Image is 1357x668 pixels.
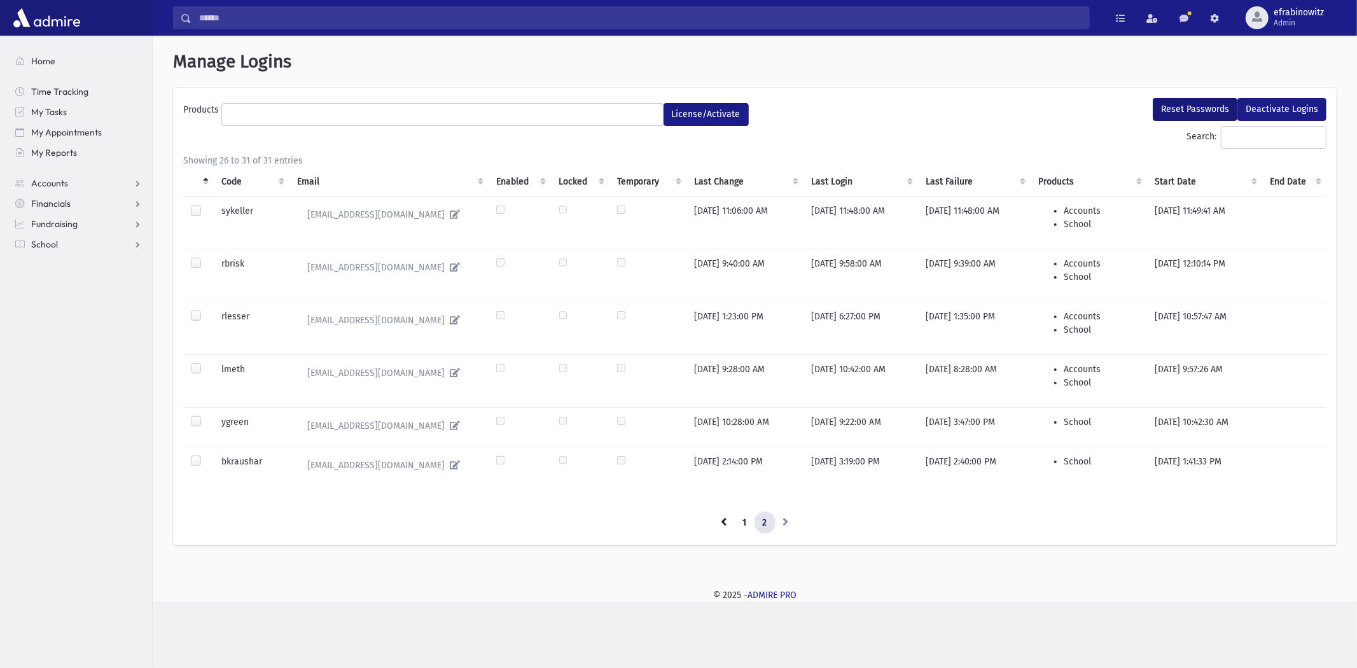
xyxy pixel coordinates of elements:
td: [DATE] 1:41:33 PM [1147,447,1262,486]
span: Financials [31,198,71,209]
span: Time Tracking [31,86,88,97]
th: Products : activate to sort column ascending [1031,167,1147,197]
li: Accounts [1064,363,1139,376]
td: bkraushar [214,447,289,486]
th: Temporary : activate to sort column ascending [609,167,686,197]
a: ADMIRE PRO [748,590,797,601]
td: [DATE] 10:57:47 AM [1147,302,1262,354]
button: Reset Passwords [1153,98,1237,121]
a: Financials [5,193,152,214]
td: [DATE] 10:28:00 AM [686,407,804,447]
a: 2 [755,511,776,534]
td: sykeller [214,196,289,249]
a: [EMAIL_ADDRESS][DOMAIN_NAME] [297,455,480,476]
li: Accounts [1064,257,1139,270]
td: [DATE] 10:42:30 AM [1147,407,1262,447]
a: School [5,234,152,254]
th: Locked : activate to sort column ascending [552,167,609,197]
a: [EMAIL_ADDRESS][DOMAIN_NAME] [297,310,480,331]
a: [EMAIL_ADDRESS][DOMAIN_NAME] [297,415,480,436]
h1: Manage Logins [173,51,1337,73]
li: School [1064,376,1139,389]
li: School [1064,323,1139,337]
div: © 2025 - [173,588,1337,602]
li: Accounts [1064,310,1139,323]
li: Accounts [1064,204,1139,218]
img: AdmirePro [10,5,83,31]
span: Accounts [31,177,68,189]
input: Search: [1221,126,1326,149]
td: [DATE] 10:42:00 AM [804,354,918,407]
td: ygreen [214,407,289,447]
span: Fundraising [31,218,78,230]
td: lmeth [214,354,289,407]
button: Deactivate Logins [1237,98,1326,121]
span: Admin [1274,18,1324,28]
td: [DATE] 3:47:00 PM [918,407,1031,447]
td: [DATE] 6:27:00 PM [804,302,918,354]
li: School [1064,455,1139,468]
label: Products [183,103,221,121]
th: Email : activate to sort column ascending [289,167,488,197]
td: [DATE] 11:48:00 AM [918,196,1031,249]
a: My Tasks [5,102,152,122]
td: [DATE] 9:28:00 AM [686,354,804,407]
td: [DATE] 9:40:00 AM [686,249,804,302]
td: [DATE] 11:06:00 AM [686,196,804,249]
td: [DATE] 9:39:00 AM [918,249,1031,302]
td: [DATE] 8:28:00 AM [918,354,1031,407]
span: efrabinowitz [1274,8,1324,18]
td: [DATE] 9:22:00 AM [804,407,918,447]
td: [DATE] 9:58:00 AM [804,249,918,302]
th: : activate to sort column descending [183,167,214,197]
td: [DATE] 9:57:26 AM [1147,354,1262,407]
a: My Reports [5,143,152,163]
li: School [1064,415,1139,429]
th: Last Login : activate to sort column ascending [804,167,918,197]
td: rbrisk [214,249,289,302]
td: rlesser [214,302,289,354]
a: Home [5,51,152,71]
a: Time Tracking [5,81,152,102]
span: My Tasks [31,106,67,118]
td: [DATE] 11:49:41 AM [1147,196,1262,249]
a: 1 [735,511,755,534]
th: Start Date : activate to sort column ascending [1147,167,1262,197]
th: Enabled : activate to sort column ascending [489,167,552,197]
th: Last Failure : activate to sort column ascending [918,167,1031,197]
span: My Reports [31,147,77,158]
th: Last Change : activate to sort column ascending [686,167,804,197]
li: School [1064,270,1139,284]
a: [EMAIL_ADDRESS][DOMAIN_NAME] [297,257,480,278]
td: [DATE] 1:23:00 PM [686,302,804,354]
th: End Date : activate to sort column ascending [1263,167,1326,197]
td: [DATE] 1:35:00 PM [918,302,1031,354]
a: Accounts [5,173,152,193]
span: Home [31,55,55,67]
span: School [31,239,58,250]
a: My Appointments [5,122,152,143]
td: [DATE] 3:19:00 PM [804,447,918,486]
td: [DATE] 2:14:00 PM [686,447,804,486]
input: Search [191,6,1089,29]
button: License/Activate [664,103,749,126]
td: [DATE] 12:10:14 PM [1147,249,1262,302]
label: Search: [1187,126,1326,149]
div: Showing 26 to 31 of 31 entries [183,154,1326,167]
span: My Appointments [31,127,102,138]
td: [DATE] 2:40:00 PM [918,447,1031,486]
th: Code : activate to sort column ascending [214,167,289,197]
td: [DATE] 11:48:00 AM [804,196,918,249]
li: School [1064,218,1139,231]
a: [EMAIL_ADDRESS][DOMAIN_NAME] [297,204,480,225]
a: Fundraising [5,214,152,234]
a: [EMAIL_ADDRESS][DOMAIN_NAME] [297,363,480,384]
